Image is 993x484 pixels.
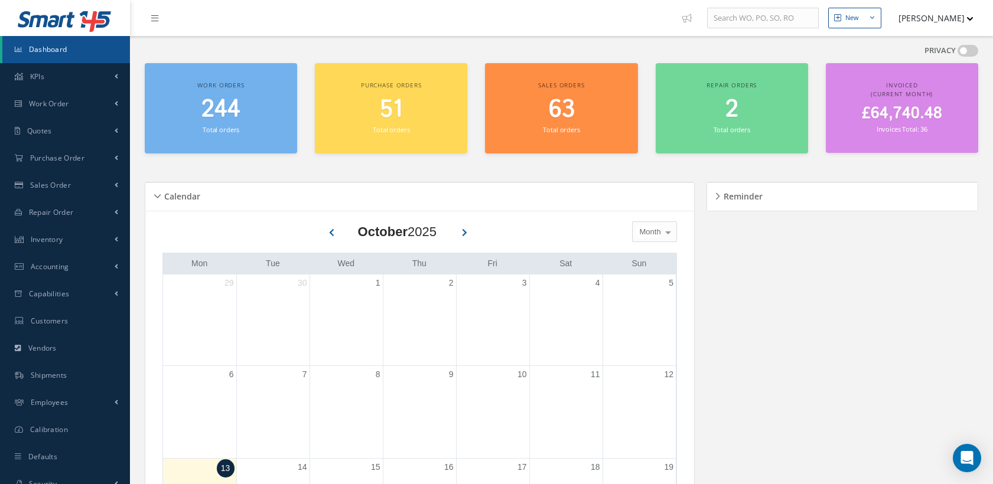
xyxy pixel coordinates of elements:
span: Month [637,226,661,238]
a: October 2, 2025 [447,274,456,292]
span: Inventory [31,234,63,244]
td: September 29, 2025 [163,274,236,366]
a: October 8, 2025 [373,366,383,383]
a: October 3, 2025 [520,274,529,292]
h5: Reminder [720,188,763,202]
a: October 10, 2025 [515,366,529,383]
span: 51 [380,93,402,126]
span: 244 [201,93,240,126]
span: Calibration [30,424,68,434]
td: October 10, 2025 [456,365,529,459]
button: [PERSON_NAME] [887,6,974,30]
a: October 16, 2025 [442,459,456,476]
a: October 19, 2025 [662,459,676,476]
a: October 13, 2025 [217,459,235,478]
span: 63 [549,93,575,126]
span: Sales Order [30,180,71,190]
a: Wednesday [336,256,357,271]
small: Total orders [543,125,579,134]
span: Purchase Order [30,153,84,163]
a: October 4, 2025 [593,274,603,292]
a: October 18, 2025 [588,459,603,476]
a: Work orders 244 Total orders [145,63,297,153]
td: October 4, 2025 [529,274,603,366]
td: October 2, 2025 [383,274,456,366]
a: September 30, 2025 [295,274,310,292]
td: October 8, 2025 [310,365,383,459]
input: Search WO, PO, SO, RO [707,8,819,29]
a: Thursday [410,256,429,271]
button: New [828,8,881,28]
div: Open Intercom Messenger [953,444,981,472]
td: October 9, 2025 [383,365,456,459]
b: October [358,224,408,239]
span: Repair orders [707,81,757,89]
a: October 9, 2025 [447,366,456,383]
span: £64,740.48 [862,102,942,125]
label: PRIVACY [924,45,956,57]
h5: Calendar [161,188,200,202]
small: Total orders [203,125,239,134]
td: October 7, 2025 [236,365,310,459]
a: October 14, 2025 [295,459,310,476]
td: October 12, 2025 [603,365,676,459]
div: 2025 [358,222,437,241]
span: Employees [31,397,69,407]
span: Capabilities [29,289,70,299]
a: Repair orders 2 Total orders [656,63,808,153]
div: New [845,13,859,23]
a: October 6, 2025 [227,366,236,383]
a: Tuesday [263,256,282,271]
a: October 1, 2025 [373,274,383,292]
span: Quotes [27,126,52,136]
a: Saturday [557,256,574,271]
span: Invoiced [886,81,918,89]
a: Dashboard [2,36,130,63]
small: Invoices Total: 36 [877,125,927,133]
td: October 3, 2025 [456,274,529,366]
a: Invoiced (Current Month) £64,740.48 Invoices Total: 36 [826,63,978,153]
span: 2 [725,93,738,126]
span: Dashboard [29,44,67,54]
td: October 11, 2025 [529,365,603,459]
span: Accounting [31,261,69,272]
span: KPIs [30,71,44,81]
a: October 11, 2025 [588,366,603,383]
span: Repair Order [29,207,74,217]
span: Work orders [197,81,244,89]
td: October 1, 2025 [310,274,383,366]
span: Customers [31,316,69,326]
a: October 15, 2025 [369,459,383,476]
span: Sales orders [538,81,584,89]
a: Sales orders 63 Total orders [485,63,637,153]
td: October 5, 2025 [603,274,676,366]
span: Defaults [28,452,57,462]
td: September 30, 2025 [236,274,310,366]
span: Purchase orders [361,81,422,89]
span: Shipments [31,370,67,380]
a: October 12, 2025 [662,366,676,383]
small: Total orders [714,125,750,134]
a: October 7, 2025 [300,366,310,383]
small: Total orders [373,125,409,134]
a: October 17, 2025 [515,459,529,476]
a: Purchase orders 51 Total orders [315,63,467,153]
span: Work Order [29,99,69,109]
a: September 29, 2025 [222,274,236,292]
a: Friday [486,256,500,271]
a: Sunday [629,256,649,271]
a: October 5, 2025 [666,274,676,292]
td: October 6, 2025 [163,365,236,459]
span: Vendors [28,343,57,353]
span: (Current Month) [871,90,933,98]
a: Monday [189,256,210,271]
